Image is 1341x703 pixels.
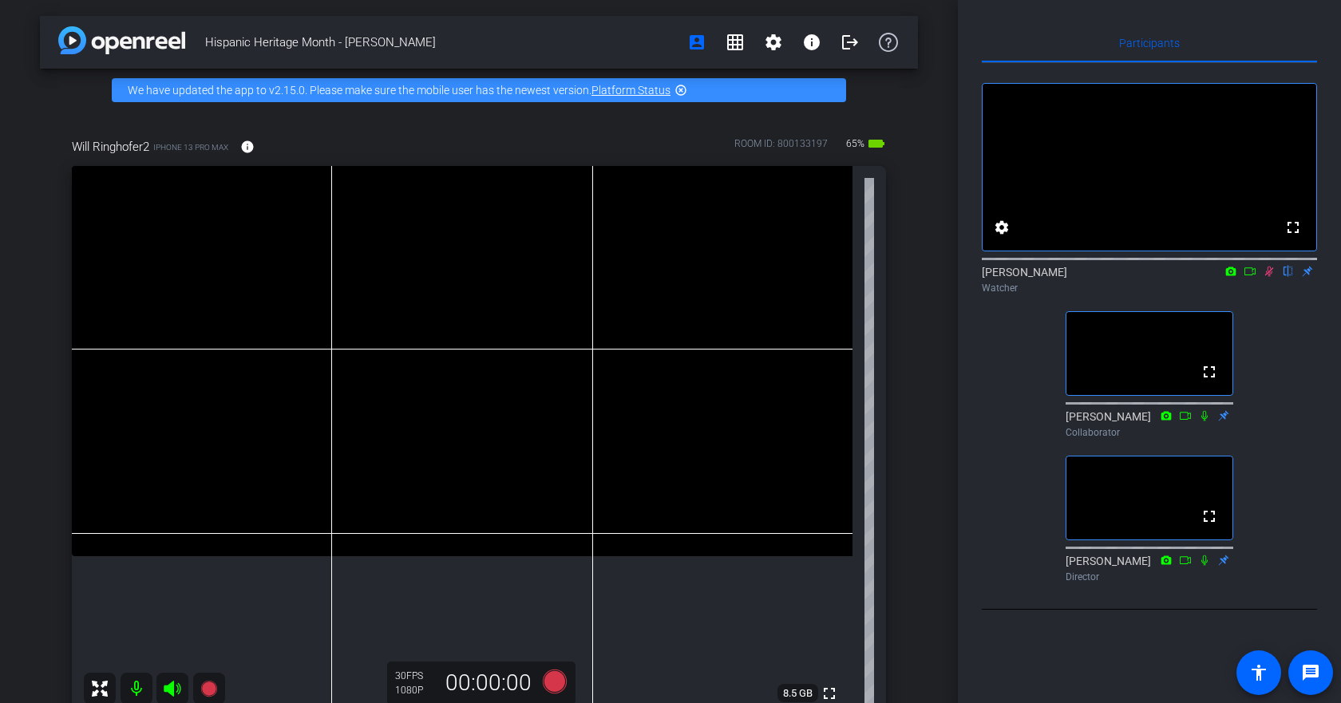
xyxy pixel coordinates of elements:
[112,78,846,102] div: We have updated the app to v2.15.0. Please make sure the mobile user has the newest version.
[1066,425,1233,440] div: Collaborator
[1200,362,1219,381] mat-icon: fullscreen
[734,136,828,160] div: ROOM ID: 800133197
[687,33,706,52] mat-icon: account_box
[153,141,228,153] span: iPhone 13 Pro Max
[1066,570,1233,584] div: Director
[1284,218,1303,237] mat-icon: fullscreen
[802,33,821,52] mat-icon: info
[982,281,1317,295] div: Watcher
[992,218,1011,237] mat-icon: settings
[1301,663,1320,682] mat-icon: message
[395,684,435,697] div: 1080P
[867,134,886,153] mat-icon: battery_std
[982,264,1317,295] div: [PERSON_NAME]
[435,669,542,697] div: 00:00:00
[777,684,818,703] span: 8.5 GB
[1200,507,1219,526] mat-icon: fullscreen
[72,138,149,156] span: Will Ringhofer2
[764,33,783,52] mat-icon: settings
[58,26,185,54] img: app-logo
[726,33,745,52] mat-icon: grid_on
[205,26,678,58] span: Hispanic Heritage Month - [PERSON_NAME]
[841,33,860,52] mat-icon: logout
[1119,38,1180,49] span: Participants
[820,684,839,703] mat-icon: fullscreen
[406,670,423,681] span: FPS
[1279,263,1298,278] mat-icon: flip
[1066,409,1233,440] div: [PERSON_NAME]
[591,84,670,97] a: Platform Status
[674,84,687,97] mat-icon: highlight_off
[1249,663,1268,682] mat-icon: accessibility
[240,140,255,154] mat-icon: info
[844,131,867,156] span: 65%
[395,669,435,682] div: 30
[1066,553,1233,584] div: [PERSON_NAME]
